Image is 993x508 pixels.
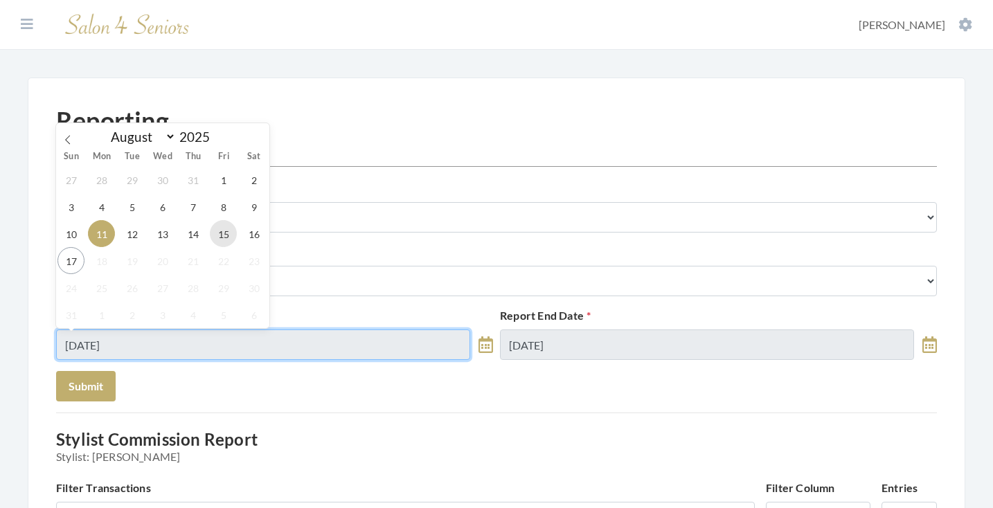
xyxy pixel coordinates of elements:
[88,166,115,193] span: July 28, 2025
[240,274,267,301] span: August 30, 2025
[57,166,84,193] span: July 27, 2025
[240,220,267,247] span: August 16, 2025
[179,193,206,220] span: August 7, 2025
[500,329,914,360] input: Select Date
[240,247,267,274] span: August 23, 2025
[500,307,591,324] label: Report End Date
[117,152,147,161] span: Tue
[57,193,84,220] span: August 3, 2025
[87,152,117,161] span: Mon
[56,329,470,360] input: Select Date
[478,329,493,360] a: toggle
[855,17,976,33] button: [PERSON_NAME]
[57,247,84,274] span: August 17, 2025
[88,193,115,220] span: August 4, 2025
[149,274,176,301] span: August 27, 2025
[240,193,267,220] span: August 9, 2025
[179,247,206,274] span: August 21, 2025
[56,450,937,463] span: Stylist: [PERSON_NAME]
[922,329,937,360] a: toggle
[57,220,84,247] span: August 10, 2025
[208,152,239,161] span: Fri
[176,129,222,145] input: Year
[88,274,115,301] span: August 25, 2025
[179,274,206,301] span: August 28, 2025
[118,247,145,274] span: August 19, 2025
[210,247,237,274] span: August 22, 2025
[179,301,206,328] span: September 4, 2025
[56,106,169,136] h1: Reporting
[88,247,115,274] span: August 18, 2025
[57,301,84,328] span: August 31, 2025
[56,152,937,169] h2: Report Options
[56,152,87,161] span: Sun
[859,18,945,31] span: [PERSON_NAME]
[766,480,835,496] label: Filter Column
[179,166,206,193] span: July 31, 2025
[178,152,208,161] span: Thu
[147,152,178,161] span: Wed
[210,274,237,301] span: August 29, 2025
[118,274,145,301] span: August 26, 2025
[57,274,84,301] span: August 24, 2025
[239,152,269,161] span: Sat
[210,193,237,220] span: August 8, 2025
[149,166,176,193] span: July 30, 2025
[210,166,237,193] span: August 1, 2025
[179,220,206,247] span: August 14, 2025
[149,301,176,328] span: September 3, 2025
[58,8,197,41] img: Salon 4 Seniors
[118,220,145,247] span: August 12, 2025
[240,301,267,328] span: September 6, 2025
[88,301,115,328] span: September 1, 2025
[240,166,267,193] span: August 2, 2025
[882,480,918,496] label: Entries
[210,301,237,328] span: September 5, 2025
[149,220,176,247] span: August 13, 2025
[56,480,151,496] label: Filter Transactions
[149,193,176,220] span: August 6, 2025
[104,128,176,145] select: Month
[149,247,176,274] span: August 20, 2025
[118,193,145,220] span: August 5, 2025
[210,220,237,247] span: August 15, 2025
[118,166,145,193] span: July 29, 2025
[56,371,116,401] button: Submit
[56,430,937,463] h3: Stylist Commission Report
[88,220,115,247] span: August 11, 2025
[118,301,145,328] span: September 2, 2025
